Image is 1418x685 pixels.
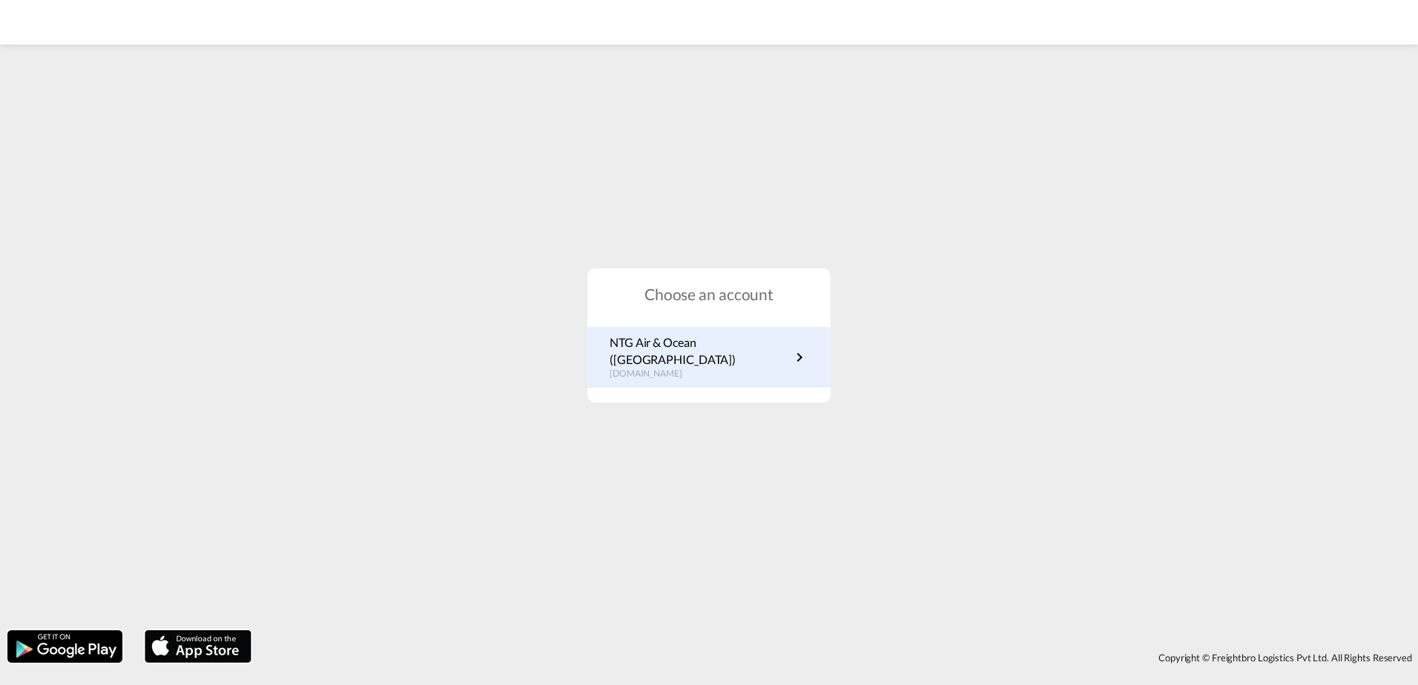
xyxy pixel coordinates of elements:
a: NTG Air & Ocean ([GEOGRAPHIC_DATA])[DOMAIN_NAME] [610,334,808,380]
img: apple.png [143,629,253,664]
p: NTG Air & Ocean ([GEOGRAPHIC_DATA]) [610,334,791,368]
md-icon: icon-chevron-right [791,348,808,366]
div: Copyright © Freightbro Logistics Pvt Ltd. All Rights Reserved [259,645,1418,670]
p: [DOMAIN_NAME] [610,368,791,380]
img: google.png [6,629,124,664]
h1: Choose an account [587,283,831,305]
